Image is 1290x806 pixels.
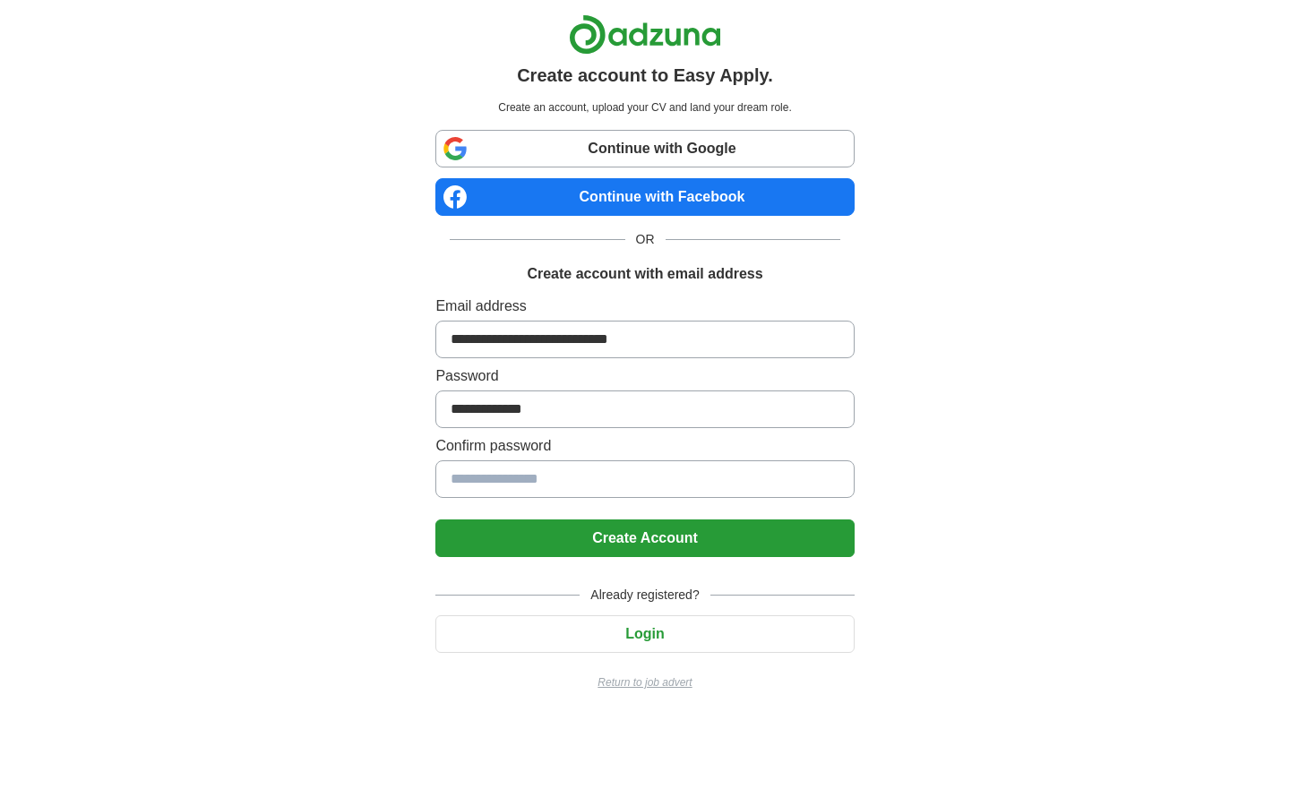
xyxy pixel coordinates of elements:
[435,130,854,167] a: Continue with Google
[625,230,666,249] span: OR
[435,178,854,216] a: Continue with Facebook
[569,14,721,55] img: Adzuna logo
[435,365,854,387] label: Password
[439,99,850,116] p: Create an account, upload your CV and land your dream role.
[435,674,854,690] a: Return to job advert
[435,615,854,653] button: Login
[435,519,854,557] button: Create Account
[527,263,762,285] h1: Create account with email address
[435,626,854,641] a: Login
[517,62,773,89] h1: Create account to Easy Apply.
[435,435,854,457] label: Confirm password
[580,586,709,604] span: Already registered?
[435,296,854,317] label: Email address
